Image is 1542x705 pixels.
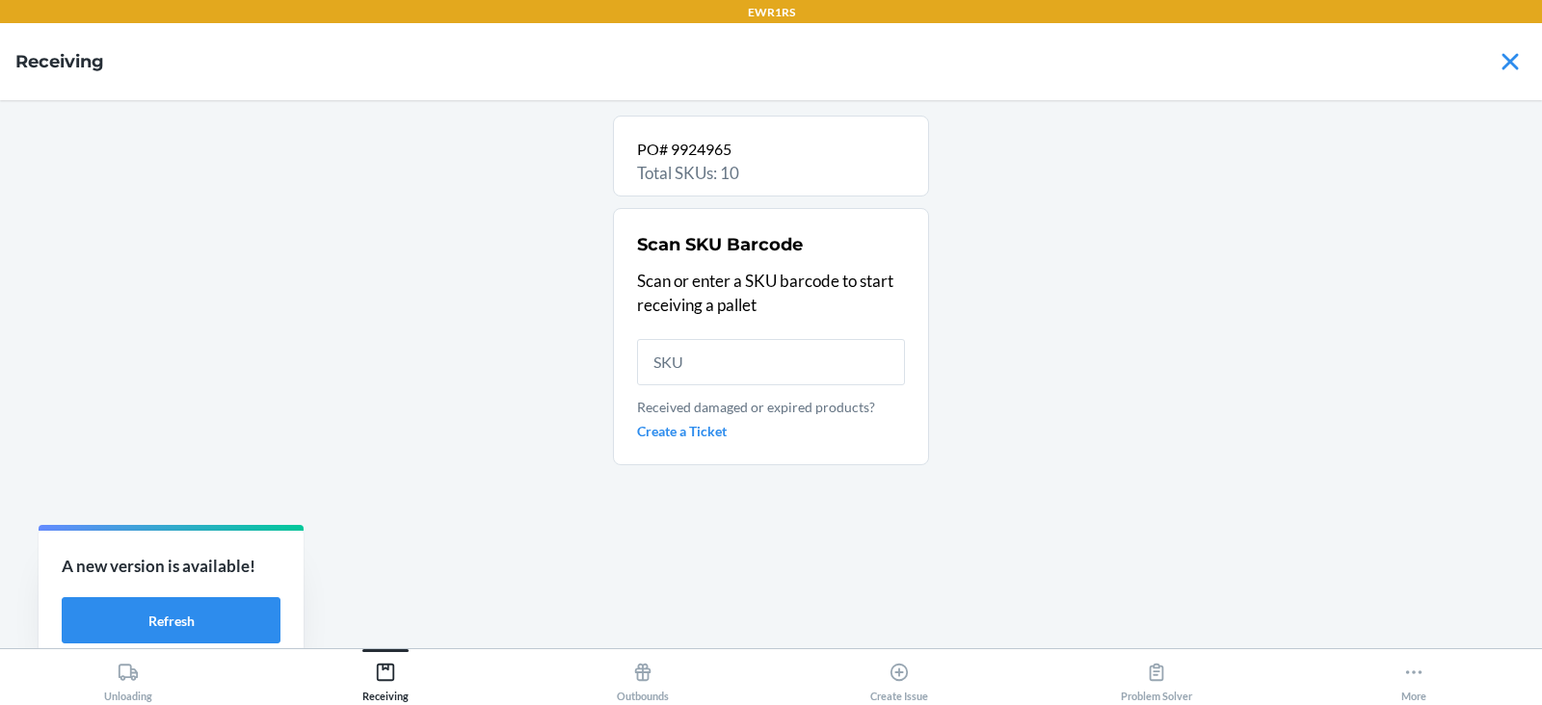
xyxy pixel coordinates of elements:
p: A new version is available! [62,554,280,579]
p: PO# 9924965 [637,138,905,161]
input: SKU [637,339,905,385]
button: Receiving [257,649,515,702]
div: Problem Solver [1121,654,1192,702]
h4: Receiving [15,49,104,74]
p: EWR1RS [748,4,795,21]
div: Receiving [362,654,409,702]
p: Received damaged or expired products? [637,397,905,417]
div: Outbounds [617,654,669,702]
div: More [1401,654,1426,702]
div: Create Issue [870,654,928,702]
p: Scan or enter a SKU barcode to start receiving a pallet [637,269,905,318]
button: Refresh [62,597,280,643]
button: Create Issue [771,649,1028,702]
a: Create a Ticket [637,421,905,441]
h2: Scan SKU Barcode [637,232,803,257]
button: Outbounds [514,649,771,702]
div: Unloading [104,654,152,702]
button: More [1285,649,1542,702]
button: Problem Solver [1028,649,1286,702]
p: Total SKUs: 10 [637,161,905,186]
